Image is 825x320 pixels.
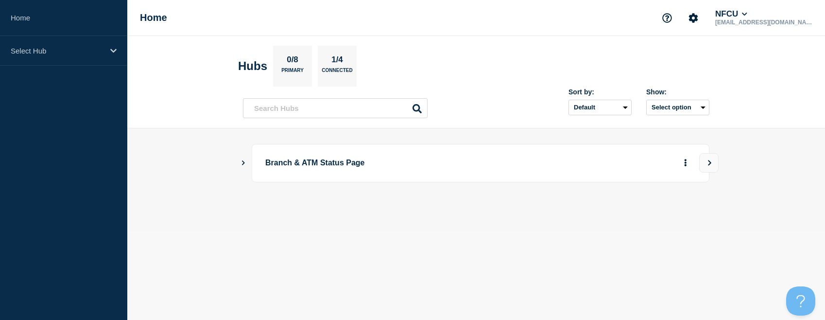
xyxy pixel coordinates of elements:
button: Account settings [683,8,704,28]
p: 1/4 [328,55,347,68]
button: NFCU [713,9,749,19]
p: Primary [281,68,304,78]
p: Connected [322,68,352,78]
p: Select Hub [11,47,104,55]
button: Support [657,8,677,28]
div: Sort by: [568,88,632,96]
select: Sort by [568,100,632,115]
button: View [699,153,719,173]
button: More actions [679,154,692,172]
iframe: Help Scout Beacon - Open [786,286,815,316]
p: [EMAIL_ADDRESS][DOMAIN_NAME] [713,19,814,26]
h2: Hubs [238,59,267,73]
h1: Home [140,12,167,23]
input: Search Hubs [243,98,428,118]
p: 0/8 [283,55,302,68]
button: Select option [646,100,709,115]
div: Show: [646,88,709,96]
button: Show Connected Hubs [241,160,246,167]
p: Branch & ATM Status Page [265,154,534,172]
